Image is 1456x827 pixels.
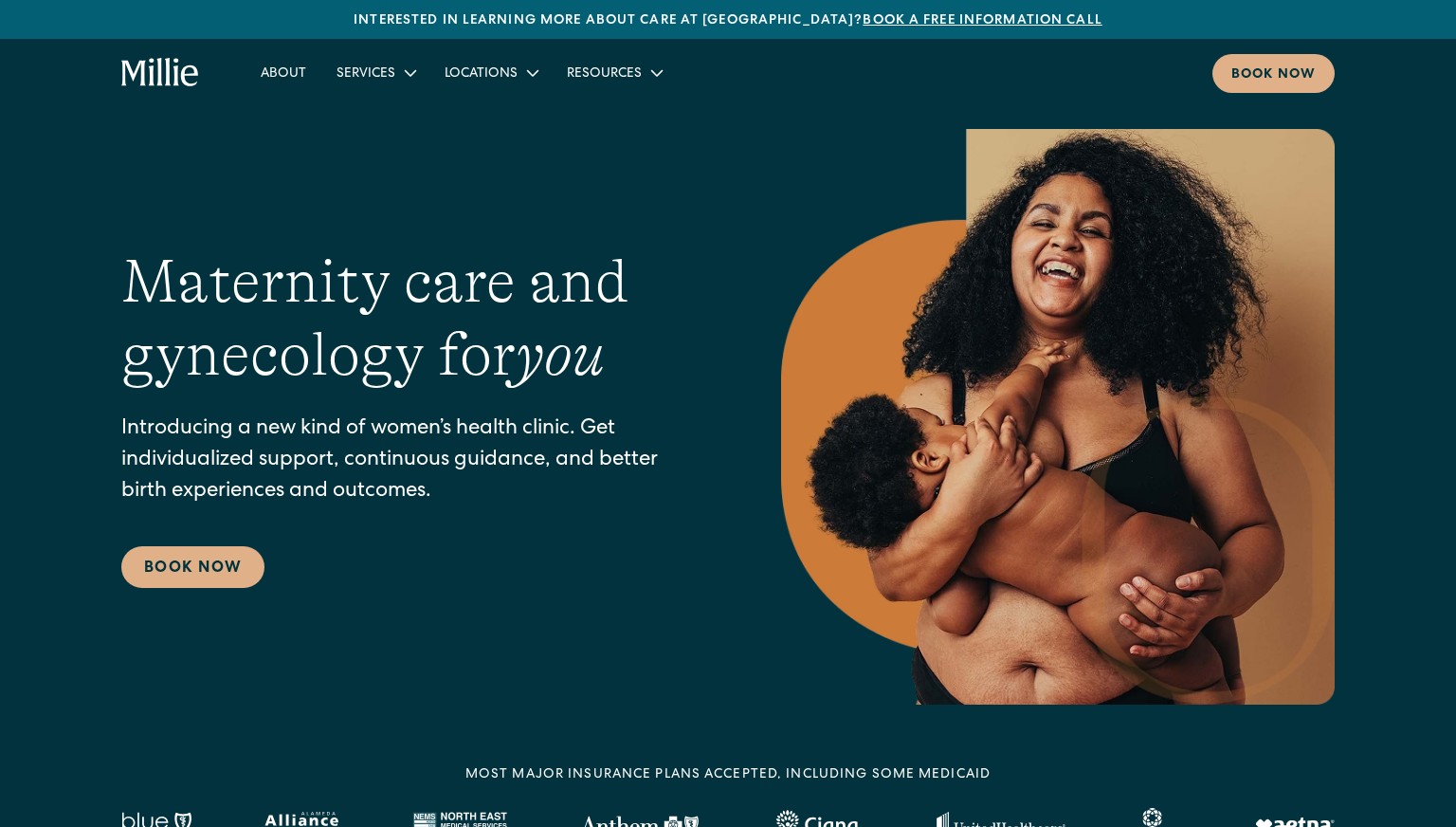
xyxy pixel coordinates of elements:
[445,64,518,84] div: Locations
[321,57,429,88] div: Services
[121,546,264,588] a: Book Now
[121,58,200,88] a: home
[567,64,642,84] div: Resources
[337,64,395,84] div: Services
[465,765,991,785] div: MOST MAJOR INSURANCE PLANS ACCEPTED, INCLUDING some MEDICAID
[121,246,705,392] h1: Maternity care and gynecology for
[1212,54,1335,93] a: Book now
[429,57,552,88] div: Locations
[121,414,705,508] p: Introducing a new kind of women’s health clinic. Get individualized support, continuous guidance,...
[516,321,605,389] em: you
[246,57,321,88] a: About
[552,57,676,88] div: Resources
[1231,65,1316,85] div: Book now
[863,14,1101,28] a: Book a free information call
[781,129,1335,705] img: Smiling mother with her baby in arms, celebrating body positivity and the nurturing bond of postp...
